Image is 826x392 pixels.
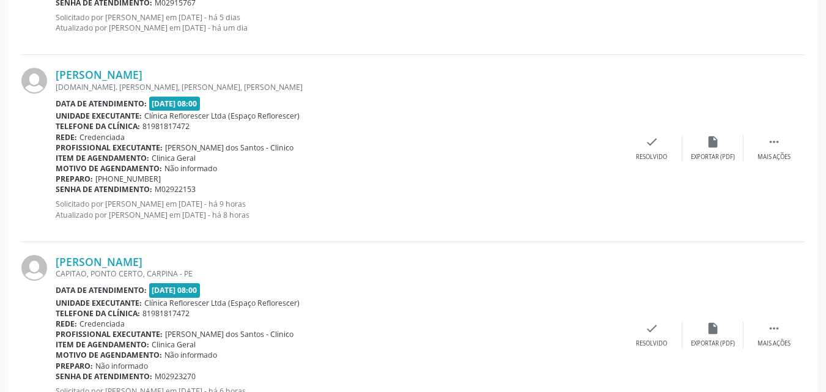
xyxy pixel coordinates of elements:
div: CAPITAO, PONTO CERTO, CARPINA - PE [56,268,621,279]
p: Solicitado por [PERSON_NAME] em [DATE] - há 9 horas Atualizado por [PERSON_NAME] em [DATE] - há 8... [56,199,621,220]
span: [PERSON_NAME] dos Santos - Clinico [165,329,293,339]
span: Clínica Reflorescer Ltda (Espaço Reflorescer) [144,111,300,121]
span: Clinica Geral [152,339,196,350]
span: Credenciada [79,132,125,142]
span: [PHONE_NUMBER] [95,174,161,184]
i: check [645,135,658,149]
b: Senha de atendimento: [56,184,152,194]
b: Profissional executante: [56,329,163,339]
b: Motivo de agendamento: [56,350,162,360]
i: insert_drive_file [706,135,720,149]
span: Não informado [164,163,217,174]
b: Rede: [56,132,77,142]
span: Clínica Reflorescer Ltda (Espaço Reflorescer) [144,298,300,308]
i:  [767,135,781,149]
b: Item de agendamento: [56,339,149,350]
b: Data de atendimento: [56,285,147,295]
b: Unidade executante: [56,298,142,308]
span: Credenciada [79,319,125,329]
img: img [21,255,47,281]
i:  [767,322,781,335]
a: [PERSON_NAME] [56,68,142,81]
b: Data de atendimento: [56,98,147,109]
b: Senha de atendimento: [56,371,152,382]
span: Não informado [95,361,148,371]
div: Exportar (PDF) [691,339,735,348]
b: Profissional executante: [56,142,163,153]
span: [PERSON_NAME] dos Santos - Clinico [165,142,293,153]
a: [PERSON_NAME] [56,255,142,268]
b: Unidade executante: [56,111,142,121]
b: Item de agendamento: [56,153,149,163]
div: Resolvido [636,153,667,161]
p: Solicitado por [PERSON_NAME] em [DATE] - há 5 dias Atualizado por [PERSON_NAME] em [DATE] - há um... [56,12,621,33]
b: Preparo: [56,361,93,371]
span: [DATE] 08:00 [149,283,201,297]
div: Exportar (PDF) [691,153,735,161]
div: Mais ações [758,153,791,161]
i: check [645,322,658,335]
span: [DATE] 08:00 [149,97,201,111]
span: M02922153 [155,184,196,194]
div: [DOMAIN_NAME]. [PERSON_NAME], [PERSON_NAME], [PERSON_NAME] [56,82,621,92]
div: Mais ações [758,339,791,348]
b: Motivo de agendamento: [56,163,162,174]
b: Telefone da clínica: [56,308,140,319]
span: Não informado [164,350,217,360]
b: Preparo: [56,174,93,184]
img: img [21,68,47,94]
span: 81981817472 [142,308,190,319]
div: Resolvido [636,339,667,348]
span: Clinica Geral [152,153,196,163]
b: Rede: [56,319,77,329]
i: insert_drive_file [706,322,720,335]
span: M02923270 [155,371,196,382]
span: 81981817472 [142,121,190,131]
b: Telefone da clínica: [56,121,140,131]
